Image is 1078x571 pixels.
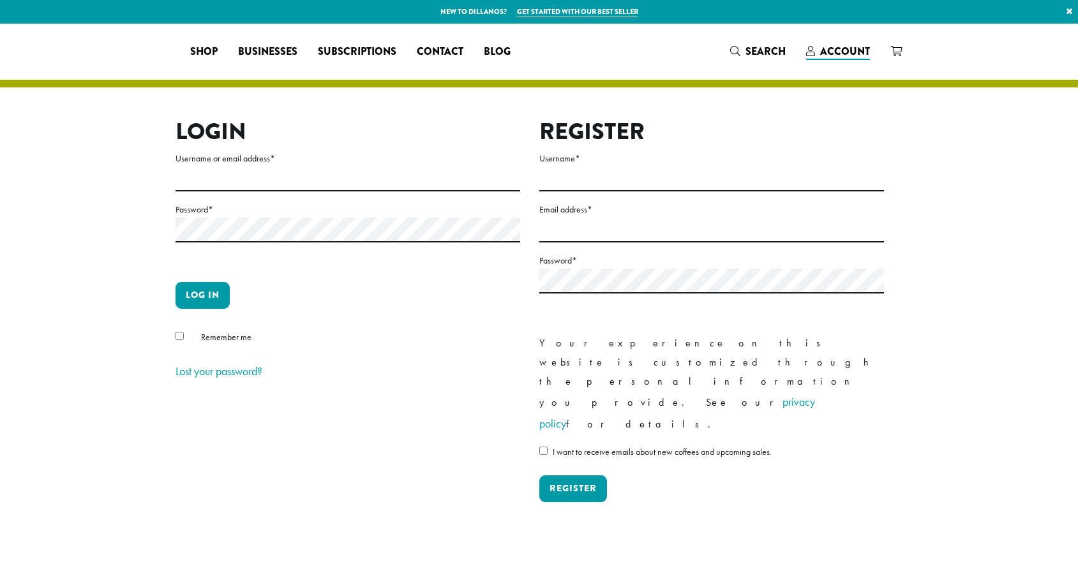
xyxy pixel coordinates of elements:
input: I want to receive emails about new coffees and upcoming sales. [539,447,548,455]
label: Password [539,253,884,269]
span: Account [820,44,870,59]
p: Your experience on this website is customized through the personal information you provide. See o... [539,334,884,434]
span: Remember me [201,331,251,343]
a: Shop [180,41,228,62]
label: Username [539,151,884,167]
label: Password [176,202,520,218]
span: Businesses [238,44,297,60]
h2: Login [176,118,520,145]
h2: Register [539,118,884,145]
label: Email address [539,202,884,218]
a: Get started with our best seller [517,6,638,17]
button: Log in [176,282,230,309]
a: Search [720,41,796,62]
label: Username or email address [176,151,520,167]
span: Blog [484,44,511,60]
span: I want to receive emails about new coffees and upcoming sales. [553,446,772,457]
button: Register [539,475,607,502]
span: Search [745,44,786,59]
span: Contact [417,44,463,60]
a: privacy policy [539,394,815,431]
a: Lost your password? [176,364,262,378]
span: Subscriptions [318,44,396,60]
span: Shop [190,44,218,60]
